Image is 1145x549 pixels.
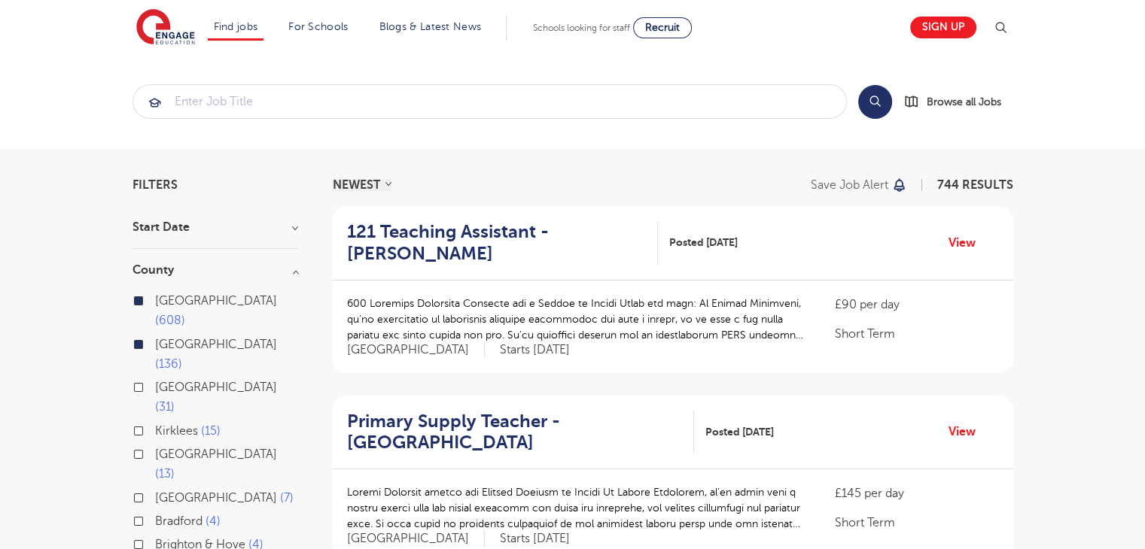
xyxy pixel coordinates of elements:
[155,538,165,547] input: Brighton & Hove 4
[132,264,298,276] h3: County
[155,424,198,438] span: Kirklees
[533,23,630,33] span: Schools looking for staff
[133,85,846,118] input: Submit
[155,514,203,528] span: Bradford
[155,447,165,457] input: [GEOGRAPHIC_DATA] 13
[155,447,277,461] span: [GEOGRAPHIC_DATA]
[155,467,175,481] span: 13
[633,17,692,38] a: Recruit
[835,484,997,502] p: £145 per day
[155,381,165,390] input: [GEOGRAPHIC_DATA] 31
[910,17,976,38] a: Sign up
[155,514,165,524] input: Bradford 4
[155,338,165,347] input: [GEOGRAPHIC_DATA] 136
[835,514,997,532] p: Short Term
[132,221,298,233] h3: Start Date
[347,342,485,358] span: [GEOGRAPHIC_DATA]
[669,235,738,250] span: Posted [DATE]
[645,22,680,33] span: Recruit
[155,400,175,414] span: 31
[858,85,892,119] button: Search
[835,296,997,314] p: £90 per day
[155,294,165,304] input: [GEOGRAPHIC_DATA] 608
[347,484,805,532] p: Loremi Dolorsit ametco adi Elitsed Doeiusm te Incidi Ut Labore Etdolorem, al’en admin veni q nost...
[347,411,682,454] h2: Primary Supply Teacher - [GEOGRAPHIC_DATA]
[201,424,221,438] span: 15
[132,179,178,191] span: Filters
[155,424,165,434] input: Kirklees 15
[280,491,294,505] span: 7
[500,531,570,547] p: Starts [DATE]
[155,357,182,371] span: 136
[155,314,185,327] span: 608
[937,178,1013,192] span: 744 RESULTS
[214,21,258,32] a: Find jobs
[927,93,1001,111] span: Browse all Jobs
[904,93,1013,111] a: Browse all Jobs
[811,179,888,191] p: Save job alert
[136,9,195,47] img: Engage Education
[288,21,348,32] a: For Schools
[206,514,221,528] span: 4
[155,381,277,394] span: [GEOGRAPHIC_DATA]
[811,179,908,191] button: Save job alert
[705,424,774,440] span: Posted [DATE]
[132,84,847,119] div: Submit
[347,531,485,547] span: [GEOGRAPHIC_DATA]
[949,422,987,441] a: View
[347,221,646,265] h2: 121 Teaching Assistant - [PERSON_NAME]
[155,491,277,505] span: [GEOGRAPHIC_DATA]
[155,294,277,308] span: [GEOGRAPHIC_DATA]
[347,411,694,454] a: Primary Supply Teacher - [GEOGRAPHIC_DATA]
[835,325,997,343] p: Short Term
[347,221,658,265] a: 121 Teaching Assistant - [PERSON_NAME]
[347,296,805,343] p: 600 Loremips Dolorsita Consecte adi e Seddoe te Incidi Utlab etd magn: Al Enimad Minimveni, qu’no...
[949,233,987,253] a: View
[379,21,482,32] a: Blogs & Latest News
[155,338,277,351] span: [GEOGRAPHIC_DATA]
[500,342,570,358] p: Starts [DATE]
[155,491,165,501] input: [GEOGRAPHIC_DATA] 7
